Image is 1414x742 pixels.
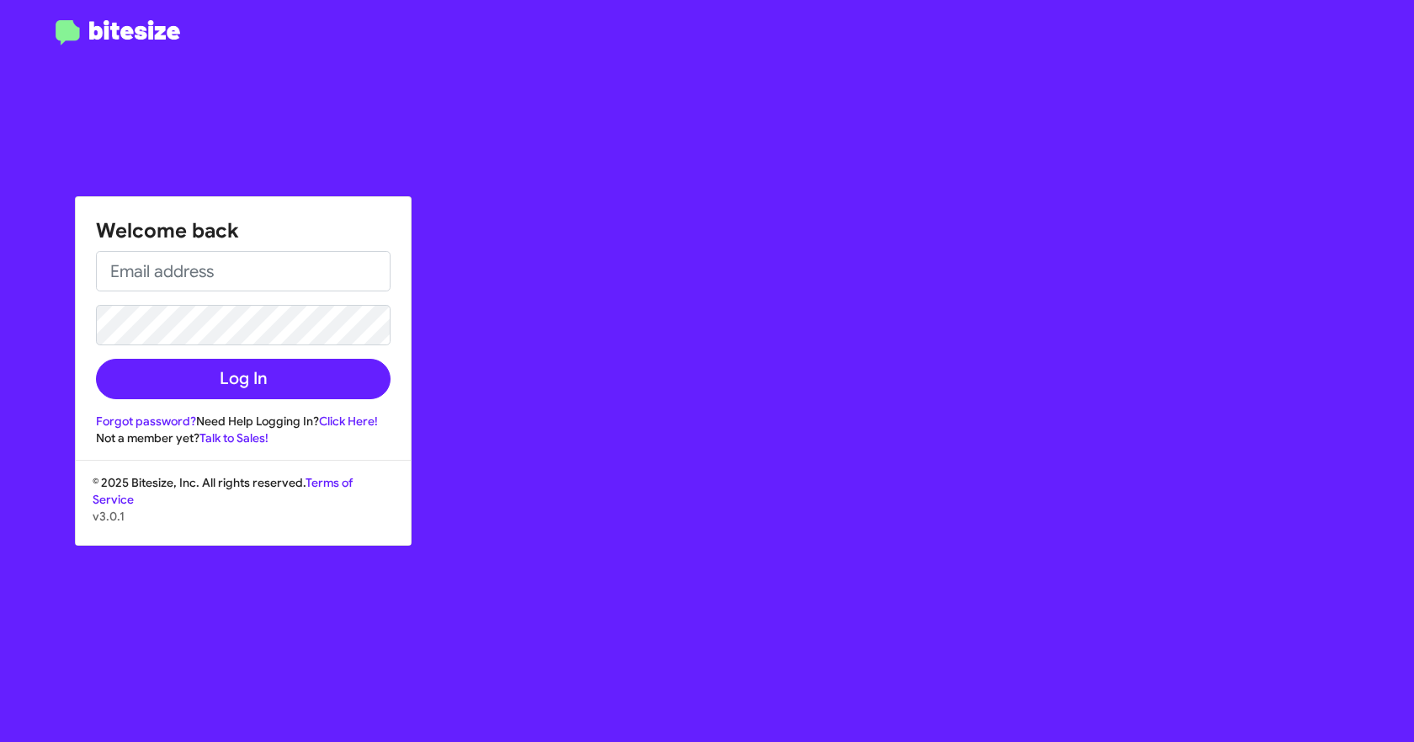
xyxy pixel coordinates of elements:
div: Not a member yet? [96,430,391,446]
p: v3.0.1 [93,508,394,525]
div: © 2025 Bitesize, Inc. All rights reserved. [76,474,411,545]
a: Talk to Sales! [199,430,268,446]
a: Forgot password? [96,414,196,429]
h1: Welcome back [96,217,391,244]
button: Log In [96,359,391,399]
div: Need Help Logging In? [96,413,391,430]
a: Click Here! [319,414,378,429]
input: Email address [96,251,391,291]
